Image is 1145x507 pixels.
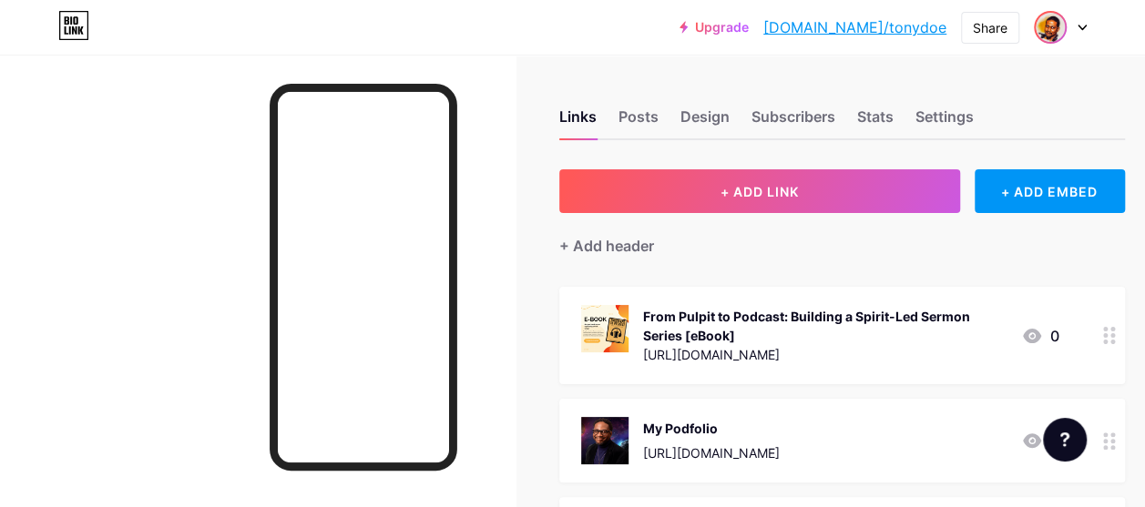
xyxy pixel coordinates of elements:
[721,184,799,199] span: + ADD LINK
[751,106,835,138] div: Subscribers
[1036,13,1065,42] img: tonydoe
[680,20,749,35] a: Upgrade
[1021,430,1059,451] div: 2
[559,106,597,138] div: Links
[1021,325,1059,347] div: 0
[915,106,974,138] div: Settings
[763,16,946,38] a: [DOMAIN_NAME]/tonydoe
[643,419,780,438] div: My Podfolio
[975,169,1125,213] div: + ADD EMBED
[643,345,1007,364] div: [URL][DOMAIN_NAME]
[559,169,960,213] button: + ADD LINK
[559,235,654,257] div: + Add header
[857,106,894,138] div: Stats
[619,106,659,138] div: Posts
[643,443,780,462] div: [URL][DOMAIN_NAME]
[973,18,1007,37] div: Share
[643,307,1007,345] div: From Pulpit to Podcast: Building a Spirit-Led Sermon Series [eBook]
[581,305,629,352] img: From Pulpit to Podcast: Building a Spirit-Led Sermon Series [eBook]
[581,417,629,464] img: My Podfolio
[680,106,730,138] div: Design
